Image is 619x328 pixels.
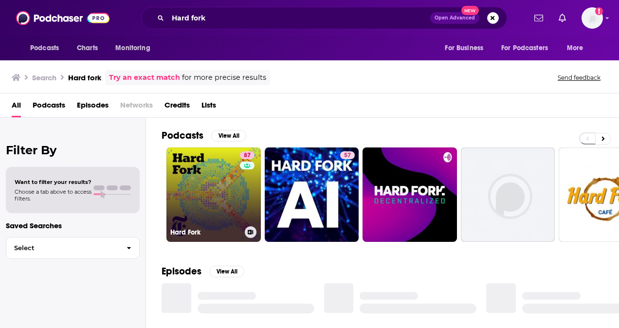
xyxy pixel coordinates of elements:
img: Podchaser - Follow, Share and Rate Podcasts [16,9,109,27]
svg: Add a profile image [595,7,603,15]
h2: Filter By [6,143,140,157]
button: View All [211,130,246,142]
span: Open Advanced [435,16,475,20]
button: open menu [560,39,596,57]
a: EpisodesView All [162,265,244,277]
img: User Profile [582,7,603,29]
button: Send feedback [555,73,603,82]
a: Podcasts [33,97,65,117]
span: Podcasts [30,41,59,55]
a: 57 [265,147,359,242]
h3: Search [32,73,56,82]
h3: Hard Fork [170,228,241,237]
span: Select [6,245,119,251]
button: open menu [109,39,163,57]
p: Saved Searches [6,221,140,230]
button: open menu [438,39,495,57]
input: Search podcasts, credits, & more... [168,10,430,26]
h2: Episodes [162,265,201,277]
span: Charts [77,41,98,55]
button: Select [6,237,140,259]
h2: Podcasts [162,129,203,142]
span: More [567,41,583,55]
a: Credits [164,97,190,117]
span: New [461,6,479,15]
span: 57 [344,151,351,161]
a: Show notifications dropdown [555,10,570,26]
a: PodcastsView All [162,129,246,142]
span: Networks [120,97,153,117]
a: Try an exact match [109,72,180,83]
span: For Business [445,41,483,55]
span: Want to filter your results? [15,179,91,185]
span: For Podcasters [501,41,548,55]
a: Lists [201,97,216,117]
h3: Hard fork [68,73,101,82]
a: All [12,97,21,117]
a: Show notifications dropdown [530,10,547,26]
a: Charts [71,39,104,57]
button: Open AdvancedNew [430,12,479,24]
span: Choose a tab above to access filters. [15,188,91,202]
button: Show profile menu [582,7,603,29]
button: open menu [495,39,562,57]
a: 87Hard Fork [166,147,261,242]
a: 57 [340,151,355,159]
a: 87 [240,151,255,159]
button: open menu [23,39,72,57]
button: View All [209,266,244,277]
div: Search podcasts, credits, & more... [141,7,507,29]
span: Monitoring [115,41,150,55]
a: Episodes [77,97,109,117]
span: Logged in as eseto [582,7,603,29]
span: 87 [244,151,251,161]
span: for more precise results [182,72,266,83]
